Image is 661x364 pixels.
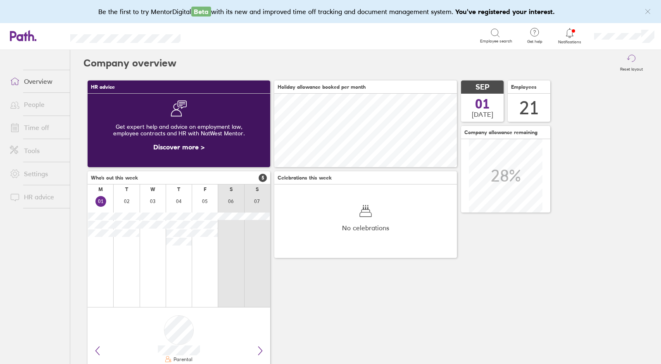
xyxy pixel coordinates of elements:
div: Get expert help and advice on employment law, employee contracts and HR with NatWest Mentor. [94,117,264,143]
a: Time off [3,119,70,136]
div: W [150,187,155,192]
span: HR advice [91,84,115,90]
div: Parental [172,357,193,362]
label: Reset layout [615,64,648,72]
span: Company allowance remaining [464,130,537,135]
b: You've registered your interest. [455,7,555,16]
h2: Company overview [83,50,176,76]
span: Employee search [480,39,512,44]
span: 01 [475,97,490,111]
a: Tools [3,142,70,159]
a: Discover more > [153,143,204,151]
a: Notifications [556,27,583,45]
span: Holiday allowance booked per month [278,84,366,90]
div: Search [203,32,224,39]
span: Notifications [556,40,583,45]
span: Celebrations this week [278,175,332,181]
a: Overview [3,73,70,90]
div: T [177,187,180,192]
div: 21 [519,97,539,118]
div: S [256,187,259,192]
span: Beta [191,7,211,17]
button: Reset layout [615,50,648,76]
span: Employees [511,84,537,90]
span: 5 [259,174,267,182]
span: SEP [476,83,490,92]
a: HR advice [3,189,70,205]
div: S [230,187,233,192]
div: M [98,187,103,192]
span: No celebrations [342,224,389,232]
div: T [125,187,128,192]
span: Get help [521,39,548,44]
span: Who's out this week [91,175,138,181]
div: Be the first to try MentorDigital with its new and improved time off tracking and document manage... [98,7,563,17]
span: [DATE] [472,111,493,118]
div: F [204,187,207,192]
a: Settings [3,165,70,182]
a: People [3,96,70,113]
